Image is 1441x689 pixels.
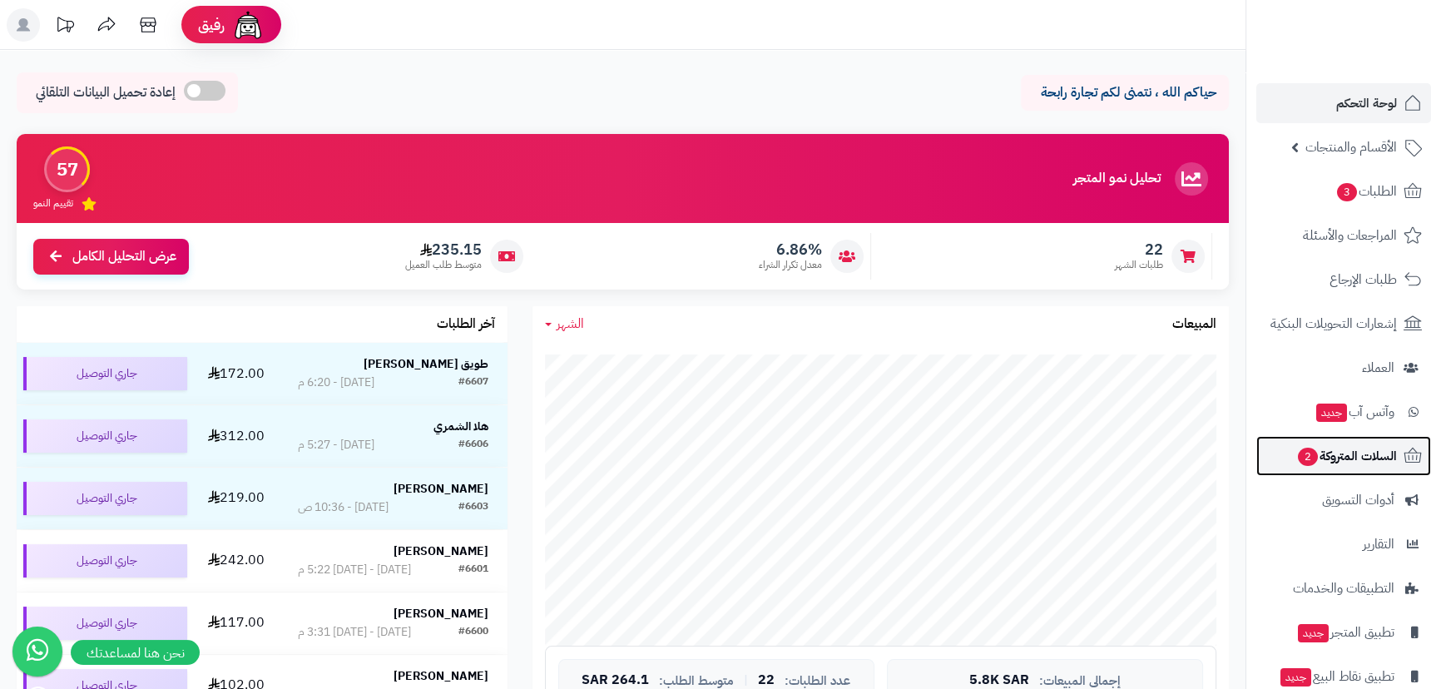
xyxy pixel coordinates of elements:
span: وآتس آب [1315,400,1394,424]
strong: [PERSON_NAME] [394,667,488,685]
div: [DATE] - 6:20 م [298,374,374,391]
a: لوحة التحكم [1256,83,1431,123]
div: جاري التوصيل [23,482,187,515]
a: إشعارات التحويلات البنكية [1256,304,1431,344]
span: الشهر [557,314,584,334]
span: أدوات التسويق [1322,488,1394,512]
span: تقييم النمو [33,196,73,211]
div: #6603 [458,499,488,516]
span: عرض التحليل الكامل [72,247,176,266]
div: جاري التوصيل [23,607,187,640]
span: 22 [758,673,775,688]
span: جديد [1280,668,1311,687]
td: 117.00 [194,592,279,654]
span: رفيق [198,15,225,35]
span: التطبيقات والخدمات [1293,577,1394,600]
img: logo-2.png [1328,38,1425,73]
span: تطبيق المتجر [1296,621,1394,644]
span: طلبات الشهر [1115,258,1163,272]
td: 172.00 [194,343,279,404]
span: تطبيق نقاط البيع [1279,665,1394,688]
a: العملاء [1256,348,1431,388]
span: 22 [1115,240,1163,259]
span: 235.15 [405,240,482,259]
span: إشعارات التحويلات البنكية [1270,312,1397,335]
span: متوسط طلب العميل [405,258,482,272]
span: إعادة تحميل البيانات التلقائي [36,83,176,102]
strong: طويق [PERSON_NAME] [364,355,488,373]
strong: [PERSON_NAME] [394,543,488,560]
strong: [PERSON_NAME] [394,480,488,498]
strong: هلا الشمري [433,418,488,435]
a: المراجعات والأسئلة [1256,216,1431,255]
td: 242.00 [194,530,279,592]
span: التقارير [1363,533,1394,556]
div: #6600 [458,624,488,641]
div: جاري التوصيل [23,544,187,577]
span: إجمالي المبيعات: [1039,674,1121,688]
span: عدد الطلبات: [785,674,850,688]
div: جاري التوصيل [23,357,187,390]
a: تحديثات المنصة [44,8,86,46]
a: الشهر [545,315,584,334]
td: 312.00 [194,405,279,467]
span: جديد [1316,404,1347,422]
div: #6606 [458,437,488,454]
a: وآتس آبجديد [1256,392,1431,432]
span: طلبات الإرجاع [1330,268,1397,291]
a: أدوات التسويق [1256,480,1431,520]
span: جديد [1298,624,1329,642]
div: [DATE] - 10:36 ص [298,499,389,516]
span: 2 [1298,448,1319,467]
span: السلات المتروكة [1296,444,1397,468]
td: 219.00 [194,468,279,529]
span: | [744,674,748,687]
img: ai-face.png [231,8,265,42]
div: جاري التوصيل [23,419,187,453]
strong: [PERSON_NAME] [394,605,488,622]
a: التقارير [1256,524,1431,564]
span: معدل تكرار الشراء [759,258,822,272]
span: 5.8K SAR [969,673,1029,688]
span: 6.86% [759,240,822,259]
span: 3 [1337,183,1358,202]
div: [DATE] - [DATE] 3:31 م [298,624,411,641]
span: الطلبات [1335,180,1397,203]
p: حياكم الله ، نتمنى لكم تجارة رابحة [1033,83,1216,102]
span: متوسط الطلب: [659,674,734,688]
a: الطلبات3 [1256,171,1431,211]
h3: تحليل نمو المتجر [1073,171,1161,186]
span: العملاء [1362,356,1394,379]
span: لوحة التحكم [1336,92,1397,115]
span: 264.1 SAR [582,673,649,688]
a: تطبيق المتجرجديد [1256,612,1431,652]
a: طلبات الإرجاع [1256,260,1431,300]
div: [DATE] - [DATE] 5:22 م [298,562,411,578]
div: [DATE] - 5:27 م [298,437,374,454]
div: #6607 [458,374,488,391]
span: الأقسام والمنتجات [1305,136,1397,159]
a: عرض التحليل الكامل [33,239,189,275]
a: السلات المتروكة2 [1256,436,1431,476]
h3: المبيعات [1172,317,1216,332]
a: التطبيقات والخدمات [1256,568,1431,608]
h3: آخر الطلبات [437,317,495,332]
div: #6601 [458,562,488,578]
span: المراجعات والأسئلة [1303,224,1397,247]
